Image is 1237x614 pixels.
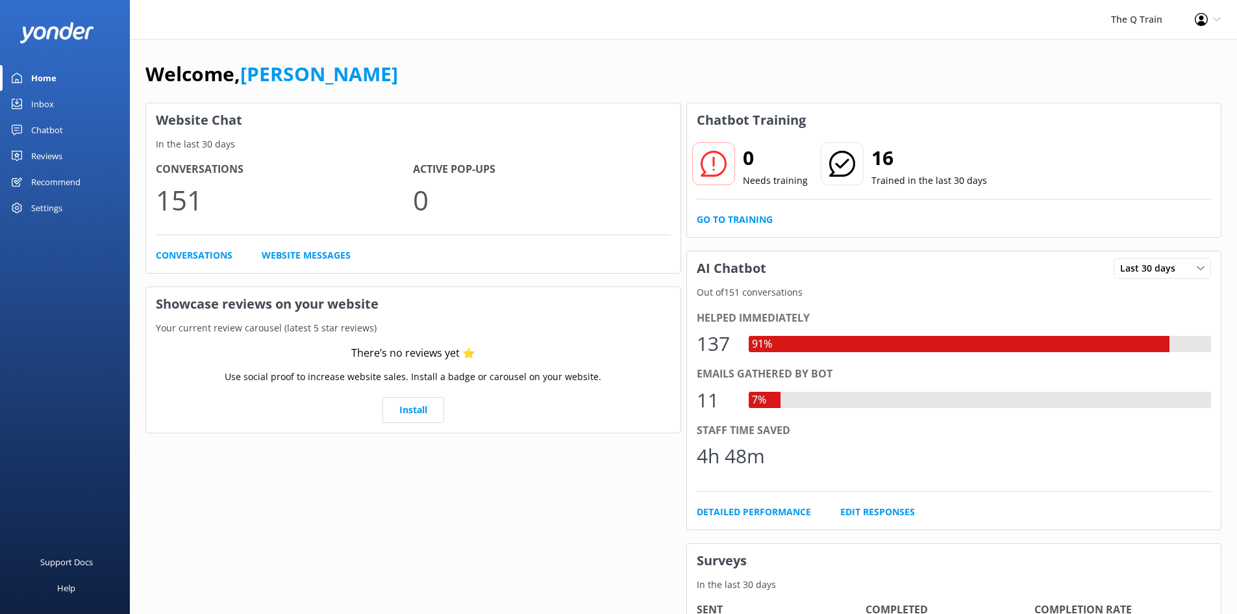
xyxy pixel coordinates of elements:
[146,321,681,335] p: Your current review carousel (latest 5 star reviews)
[697,310,1212,327] div: Helped immediately
[687,103,816,137] h3: Chatbot Training
[697,366,1212,383] div: Emails gathered by bot
[262,248,351,262] a: Website Messages
[749,392,769,409] div: 7%
[40,549,93,575] div: Support Docs
[687,544,1221,578] h3: Surveys
[840,505,915,519] a: Edit Responses
[871,142,987,173] h2: 16
[687,285,1221,300] p: Out of 151 conversations
[697,441,765,472] div: 4h 48m
[31,195,62,221] div: Settings
[687,251,776,285] h3: AI Chatbot
[156,178,413,222] p: 151
[697,385,736,416] div: 11
[871,173,987,188] p: Trained in the last 30 days
[31,65,56,91] div: Home
[1120,261,1183,275] span: Last 30 days
[146,137,681,151] p: In the last 30 days
[19,22,94,44] img: yonder-white-logo.png
[31,91,54,117] div: Inbox
[57,575,75,601] div: Help
[240,60,398,87] a: [PERSON_NAME]
[351,345,475,362] div: There’s no reviews yet ⭐
[413,178,670,222] p: 0
[225,370,601,384] p: Use social proof to increase website sales. Install a badge or carousel on your website.
[743,142,808,173] h2: 0
[382,397,444,423] a: Install
[145,58,398,90] h1: Welcome,
[697,212,773,227] a: Go to Training
[146,287,681,321] h3: Showcase reviews on your website
[697,328,736,359] div: 137
[743,173,808,188] p: Needs training
[697,422,1212,439] div: Staff time saved
[687,578,1221,592] p: In the last 30 days
[156,161,413,178] h4: Conversations
[413,161,670,178] h4: Active Pop-ups
[31,117,63,143] div: Chatbot
[31,169,81,195] div: Recommend
[749,336,775,353] div: 91%
[31,143,62,169] div: Reviews
[156,248,232,262] a: Conversations
[697,505,811,519] a: Detailed Performance
[146,103,681,137] h3: Website Chat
